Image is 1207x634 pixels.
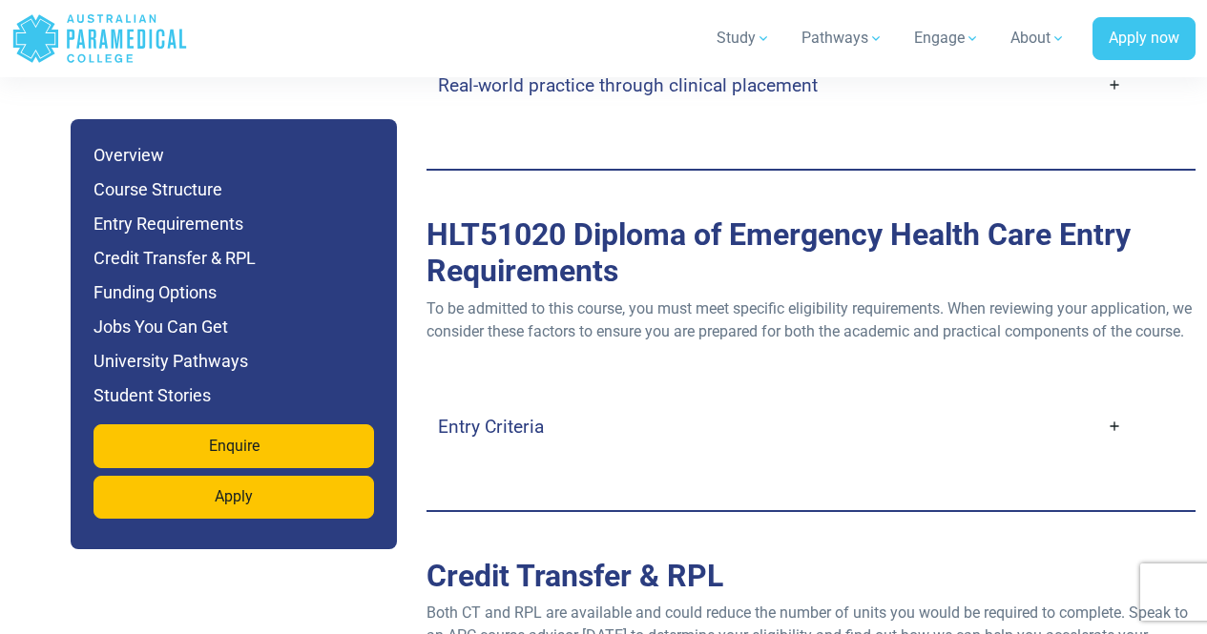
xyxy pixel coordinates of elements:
a: Entry Criteria [438,404,1122,449]
h4: Real-world practice through clinical placement [438,74,818,96]
h4: Entry Criteria [438,416,544,438]
p: To be admitted to this course, you must meet specific eligibility requirements. When reviewing yo... [427,297,1196,343]
a: Engage [903,11,991,65]
h2: Credit Transfer & RPL [427,558,1196,594]
a: About [999,11,1077,65]
a: Study [705,11,782,65]
a: Pathways [790,11,895,65]
h2: Entry Requirements [427,216,1196,290]
a: Apply now [1093,17,1196,61]
a: Real-world practice through clinical placement [438,63,1122,108]
a: Australian Paramedical College [11,8,188,70]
